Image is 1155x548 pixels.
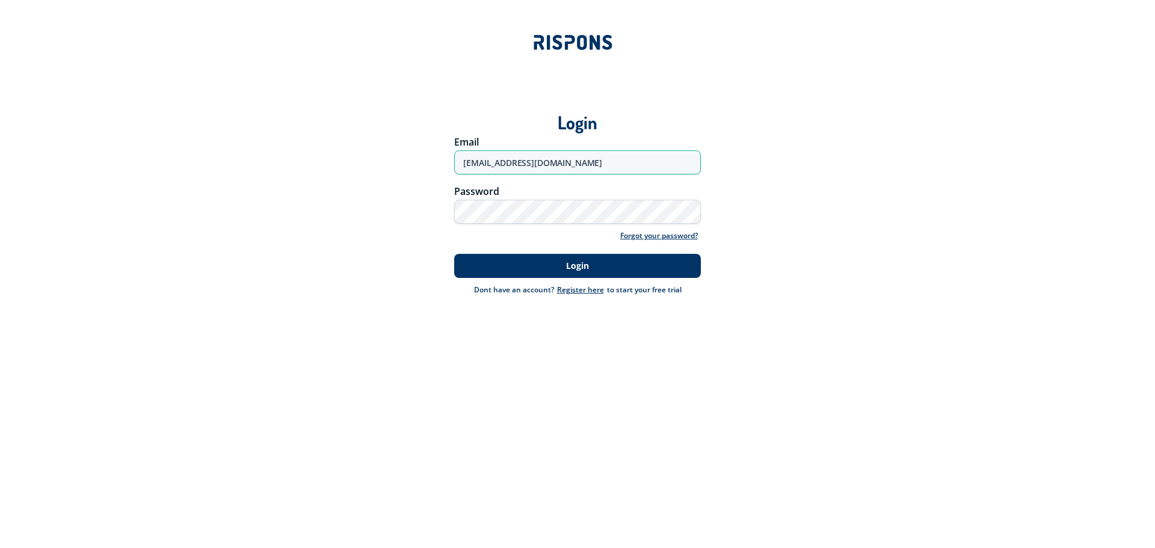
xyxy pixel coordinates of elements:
a: Forgot your password? [617,230,701,242]
div: Email [454,137,701,147]
a: Register here [554,285,607,295]
button: Login [454,254,701,278]
input: Enter your email [454,150,701,174]
div: to start your free trial [554,284,682,296]
div: Dont have an account? [474,284,554,296]
div: Password [454,186,701,196]
div: Login [165,93,990,134]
